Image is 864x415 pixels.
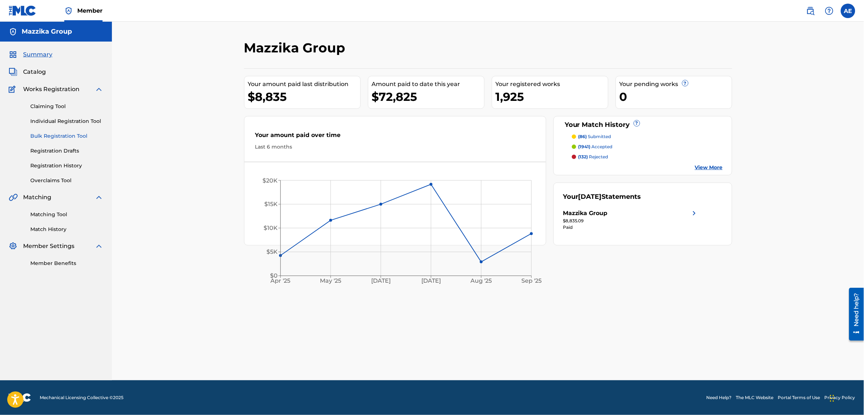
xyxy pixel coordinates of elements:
a: Member Benefits [30,260,103,267]
div: Your amount paid over time [255,131,535,143]
div: Mazzika Group [563,209,608,218]
a: Public Search [803,4,818,18]
tspan: Aug '25 [470,277,492,284]
span: ? [634,120,640,126]
iframe: Chat Widget [828,380,864,415]
tspan: Sep '25 [521,277,542,284]
h2: Mazzika Group [244,40,349,56]
p: rejected [578,154,608,160]
a: Overclaims Tool [30,177,103,184]
a: Individual Registration Tool [30,117,103,125]
div: Amount paid to date this year [372,80,484,89]
img: Catalog [9,68,17,76]
span: Member [77,7,103,15]
p: submitted [578,133,611,140]
div: Your registered works [496,80,608,89]
tspan: $10K [264,225,278,232]
a: Portal Terms of Use [778,394,820,401]
a: SummarySummary [9,50,52,59]
div: Your pending works [620,80,732,89]
img: help [825,7,834,15]
img: Member Settings [9,242,17,251]
a: Bulk Registration Tool [30,132,103,140]
tspan: Apr '25 [270,277,290,284]
span: Summary [23,50,52,59]
div: 0 [620,89,732,105]
img: right chevron icon [690,209,699,218]
a: Mazzika Groupright chevron icon$8,835.09Paid [563,209,699,231]
tspan: $5K [266,249,278,256]
tspan: $0 [270,273,278,279]
span: (132) [578,154,588,159]
span: ? [682,80,688,86]
tspan: [DATE] [421,277,441,284]
a: Need Help? [707,394,732,401]
span: [DATE] [578,193,602,201]
a: (132) rejected [572,154,723,160]
a: (86) submitted [572,133,723,140]
span: Catalog [23,68,46,76]
tspan: $20K [262,177,278,184]
tspan: [DATE] [371,277,391,284]
span: Member Settings [23,242,74,251]
div: Your Match History [563,120,723,130]
iframe: Resource Center [844,285,864,343]
div: Your amount paid last distribution [248,80,360,89]
div: $8,835 [248,89,360,105]
img: Matching [9,193,18,202]
img: MLC Logo [9,5,36,16]
a: Registration History [30,162,103,170]
span: (86) [578,134,587,139]
a: Match History [30,226,103,233]
a: CatalogCatalog [9,68,46,76]
a: View More [695,164,723,171]
img: expand [95,193,103,202]
img: expand [95,242,103,251]
h5: Mazzika Group [22,27,72,36]
a: Claiming Tool [30,103,103,110]
div: $8,835.09 [563,218,699,224]
span: Matching [23,193,51,202]
div: Help [822,4,837,18]
div: User Menu [841,4,855,18]
tspan: $15K [264,201,278,208]
span: Mechanical Licensing Collective © 2025 [40,394,123,401]
p: accepted [578,144,613,150]
img: Accounts [9,27,17,36]
img: Summary [9,50,17,59]
span: Works Registration [23,85,79,94]
a: The MLC Website [736,394,774,401]
tspan: May '25 [320,277,341,284]
img: expand [95,85,103,94]
div: Last 6 months [255,143,535,151]
a: Registration Drafts [30,147,103,155]
div: Paid [563,224,699,231]
a: Matching Tool [30,211,103,218]
img: Works Registration [9,85,18,94]
img: search [806,7,815,15]
a: (1941) accepted [572,144,723,150]
img: Top Rightsholder [64,7,73,15]
span: (1941) [578,144,591,149]
img: logo [9,393,31,402]
div: Your Statements [563,192,641,202]
div: $72,825 [372,89,484,105]
a: Privacy Policy [825,394,855,401]
div: 1,925 [496,89,608,105]
div: Drag [830,388,834,409]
